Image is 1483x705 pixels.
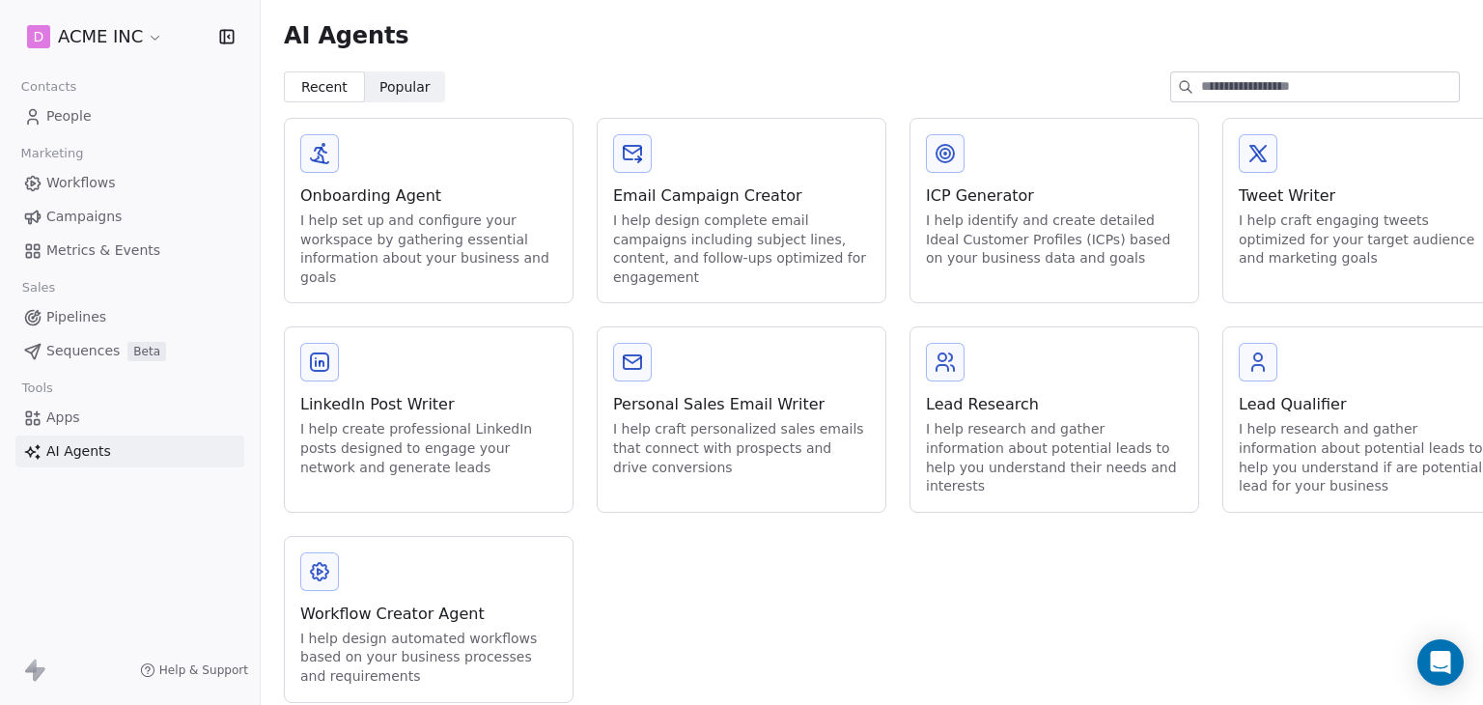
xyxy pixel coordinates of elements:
[926,420,1183,495] div: I help research and gather information about potential leads to help you understand their needs a...
[613,393,870,416] div: Personal Sales Email Writer
[613,184,870,208] div: Email Campaign Creator
[46,173,116,193] span: Workflows
[23,20,167,53] button: DACME INC
[46,106,92,127] span: People
[46,240,160,261] span: Metrics & Events
[300,603,557,626] div: Workflow Creator Agent
[15,402,244,434] a: Apps
[926,393,1183,416] div: Lead Research
[140,663,248,678] a: Help & Support
[127,342,166,361] span: Beta
[926,184,1183,208] div: ICP Generator
[46,207,122,227] span: Campaigns
[14,273,64,302] span: Sales
[15,235,244,267] a: Metrics & Events
[46,441,111,462] span: AI Agents
[15,167,244,199] a: Workflows
[300,420,557,477] div: I help create professional LinkedIn posts designed to engage your network and generate leads
[300,630,557,687] div: I help design automated workflows based on your business processes and requirements
[14,374,61,403] span: Tools
[15,201,244,233] a: Campaigns
[58,24,143,49] span: ACME INC
[46,341,120,361] span: Sequences
[613,211,870,287] div: I help design complete email campaigns including subject lines, content, and follow-ups optimized...
[15,436,244,467] a: AI Agents
[13,72,85,101] span: Contacts
[284,21,408,50] span: AI Agents
[15,100,244,132] a: People
[15,301,244,333] a: Pipelines
[379,77,431,98] span: Popular
[1417,639,1464,686] div: Open Intercom Messenger
[300,393,557,416] div: LinkedIn Post Writer
[926,211,1183,268] div: I help identify and create detailed Ideal Customer Profiles (ICPs) based on your business data an...
[300,211,557,287] div: I help set up and configure your workspace by gathering essential information about your business...
[46,307,106,327] span: Pipelines
[159,663,248,678] span: Help & Support
[15,335,244,367] a: SequencesBeta
[300,184,557,208] div: Onboarding Agent
[34,27,44,46] span: D
[46,408,80,428] span: Apps
[613,420,870,477] div: I help craft personalized sales emails that connect with prospects and drive conversions
[13,139,92,168] span: Marketing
